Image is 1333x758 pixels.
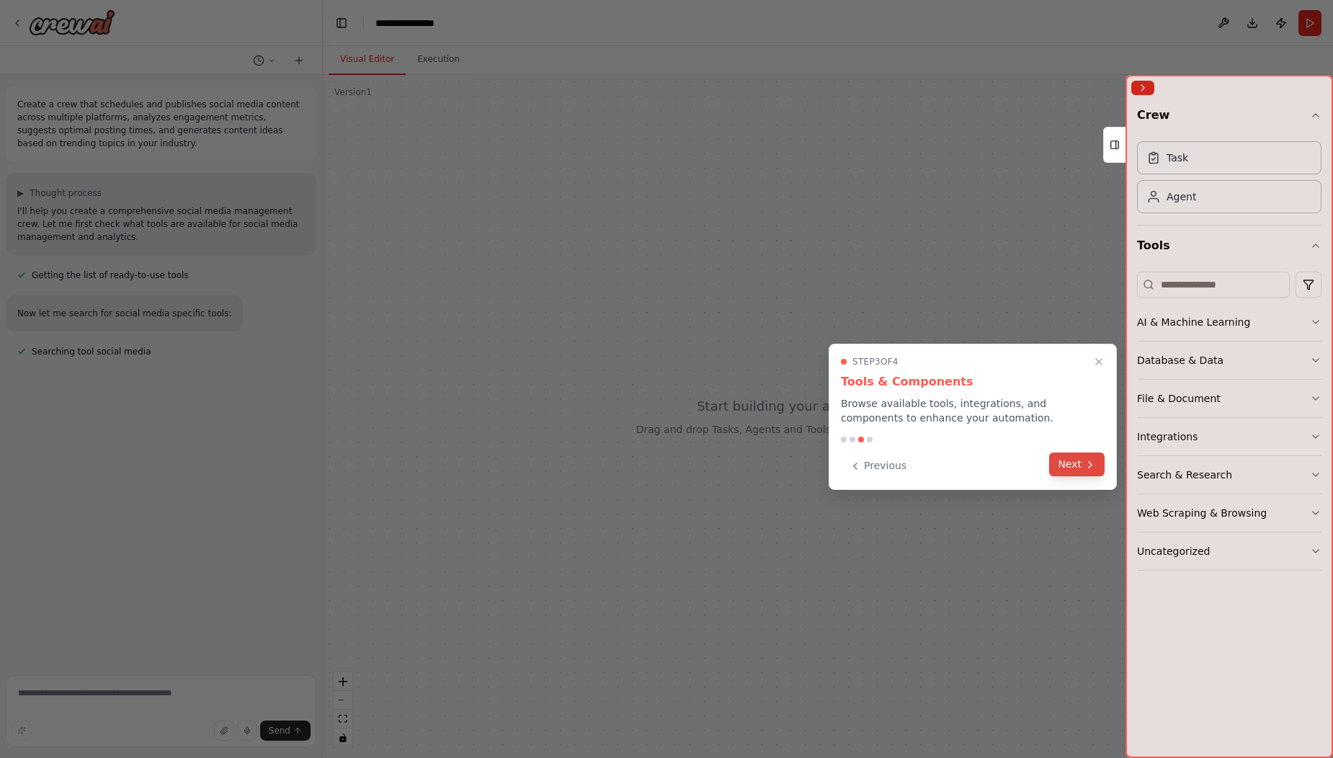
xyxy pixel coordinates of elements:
[841,454,915,478] button: Previous
[841,373,1105,391] h3: Tools & Components
[331,13,352,33] button: Hide left sidebar
[1090,353,1107,370] button: Close walkthrough
[841,396,1105,425] p: Browse available tools, integrations, and components to enhance your automation.
[1049,452,1105,476] button: Next
[852,356,899,367] span: Step 3 of 4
